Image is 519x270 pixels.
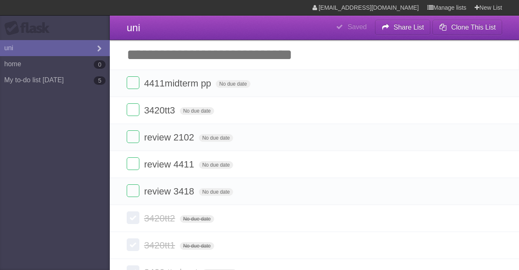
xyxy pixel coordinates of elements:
span: No due date [216,80,250,88]
button: Clone This List [432,20,502,35]
span: No due date [199,161,233,169]
span: No due date [199,188,233,196]
span: 3420tt2 [144,213,177,224]
label: Done [127,211,139,224]
b: Share List [394,24,424,31]
button: Share List [375,20,431,35]
span: review 2102 [144,132,196,143]
b: Clone This List [451,24,496,31]
div: Flask [4,21,55,36]
label: Done [127,76,139,89]
label: Done [127,103,139,116]
span: 4411midterm pp [144,78,213,89]
span: No due date [180,242,214,250]
span: review 4411 [144,159,196,170]
label: Done [127,130,139,143]
span: No due date [180,215,214,223]
span: 3420tt1 [144,240,177,251]
b: Saved [348,23,367,30]
span: 3420tt3 [144,105,177,116]
span: review 3418 [144,186,196,197]
span: uni [127,22,140,33]
label: Done [127,157,139,170]
span: No due date [199,134,233,142]
b: 5 [94,76,106,85]
span: No due date [180,107,214,115]
b: 0 [94,60,106,69]
label: Done [127,238,139,251]
label: Done [127,184,139,197]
